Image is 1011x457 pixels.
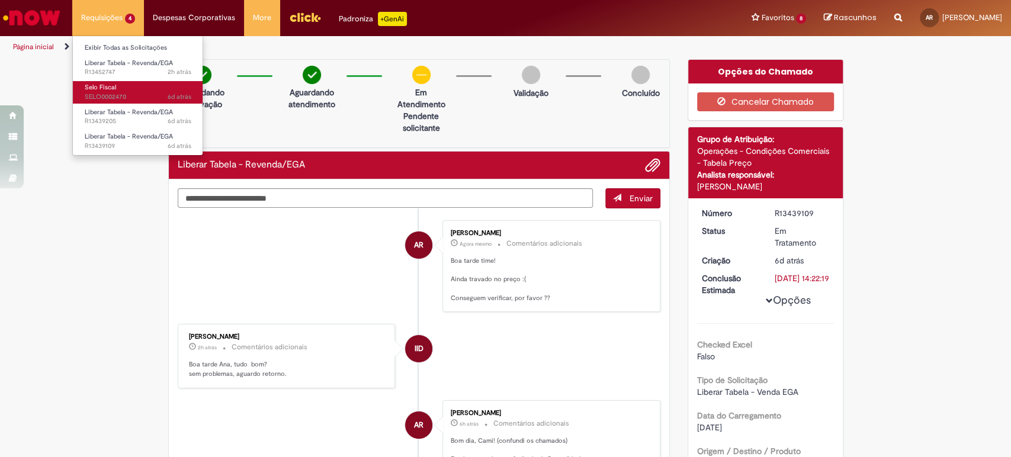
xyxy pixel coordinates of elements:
[693,272,766,296] dt: Conclusão Estimada
[942,12,1002,22] span: [PERSON_NAME]
[493,419,569,429] small: Comentários adicionais
[775,272,830,284] div: [DATE] 14:22:19
[13,42,54,52] a: Página inicial
[460,420,479,427] time: 27/08/2025 10:10:02
[414,411,423,439] span: AR
[693,207,766,219] dt: Número
[451,410,648,417] div: [PERSON_NAME]
[168,117,191,125] time: 22/08/2025 10:55:55
[631,66,650,84] img: img-circle-grey.png
[405,231,432,259] div: Ana Leticia Reichel
[506,239,582,249] small: Comentários adicionais
[697,375,768,385] b: Tipo de Solicitação
[451,256,648,303] p: Boa tarde time! Ainda travado no preço :( Conseguem verificar, por favor ??
[460,240,492,247] time: 27/08/2025 16:33:01
[796,14,806,24] span: 8
[85,59,173,67] span: Liberar Tabela - Revenda/EGA
[168,67,191,76] span: 2h atrás
[775,255,804,266] time: 22/08/2025 10:40:57
[168,92,191,101] span: 6d atrás
[693,255,766,266] dt: Criação
[761,12,794,24] span: Favoritos
[153,12,235,24] span: Despesas Corporativas
[522,66,540,84] img: img-circle-grey.png
[412,66,431,84] img: circle-minus.png
[303,66,321,84] img: check-circle-green.png
[189,333,386,340] div: [PERSON_NAME]
[85,108,173,117] span: Liberar Tabela - Revenda/EGA
[85,117,191,126] span: R13439205
[339,12,407,26] div: Padroniza
[73,130,203,152] a: Aberto R13439109 : Liberar Tabela - Revenda/EGA
[85,83,116,92] span: Selo Fiscal
[697,446,801,456] b: Origem / Destino / Produto
[168,92,191,101] time: 22/08/2025 11:53:24
[630,193,653,204] span: Enviar
[168,117,191,125] span: 6d atrás
[697,422,722,433] span: [DATE]
[198,344,217,351] time: 27/08/2025 14:33:07
[415,334,423,363] span: IID
[253,12,271,24] span: More
[621,87,659,99] p: Concluído
[697,387,798,397] span: Liberar Tabela - Venda EGA
[834,12,877,23] span: Rascunhos
[775,207,830,219] div: R13439109
[824,12,877,24] a: Rascunhos
[81,12,123,24] span: Requisições
[168,67,191,76] time: 27/08/2025 14:22:40
[460,240,492,247] span: Agora mesmo
[775,255,804,266] span: 6d atrás
[73,57,203,79] a: Aberto R13452747 : Liberar Tabela - Revenda/EGA
[513,87,548,99] p: Validação
[1,6,62,30] img: ServiceNow
[289,8,321,26] img: click_logo_yellow_360x200.png
[697,169,834,181] div: Analista responsável:
[393,110,450,134] p: Pendente solicitante
[697,181,834,192] div: [PERSON_NAME]
[414,231,423,259] span: AR
[232,342,307,352] small: Comentários adicionais
[85,67,191,77] span: R13452747
[775,225,830,249] div: Em Tratamento
[697,133,834,145] div: Grupo de Atribuição:
[178,160,305,170] h2: Liberar Tabela - Revenda/EGA Histórico de tíquete
[697,410,781,421] b: Data do Carregamento
[198,344,217,351] span: 2h atrás
[926,14,933,21] span: AR
[605,188,660,208] button: Enviar
[697,145,834,169] div: Operações - Condições Comerciais - Tabela Preço
[775,255,830,266] div: 22/08/2025 10:40:57
[85,141,191,151] span: R13439109
[85,132,173,141] span: Liberar Tabela - Revenda/EGA
[405,411,432,439] div: Ana Leticia Reichel
[72,36,203,156] ul: Requisições
[393,86,450,110] p: Em Atendimento
[378,12,407,26] p: +GenAi
[693,225,766,237] dt: Status
[73,41,203,54] a: Exibir Todas as Solicitações
[405,335,432,362] div: Ingrid Izidoro Da Silva
[125,14,135,24] span: 4
[697,351,715,362] span: Falso
[697,92,834,111] button: Cancelar Chamado
[73,106,203,128] a: Aberto R13439205 : Liberar Tabela - Revenda/EGA
[451,230,648,237] div: [PERSON_NAME]
[645,157,660,173] button: Adicionar anexos
[688,60,843,83] div: Opções do Chamado
[168,141,191,150] span: 6d atrás
[168,141,191,150] time: 22/08/2025 10:40:58
[697,339,752,350] b: Checked Excel
[178,188,593,208] textarea: Digite sua mensagem aqui...
[283,86,341,110] p: Aguardando atendimento
[460,420,479,427] span: 6h atrás
[9,36,665,58] ul: Trilhas de página
[189,360,386,378] p: Boa tarde Ana, tudo bom? sem problemas, aguardo retorno.
[85,92,191,102] span: SELO0002470
[73,81,203,103] a: Aberto SELO0002470 : Selo Fiscal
